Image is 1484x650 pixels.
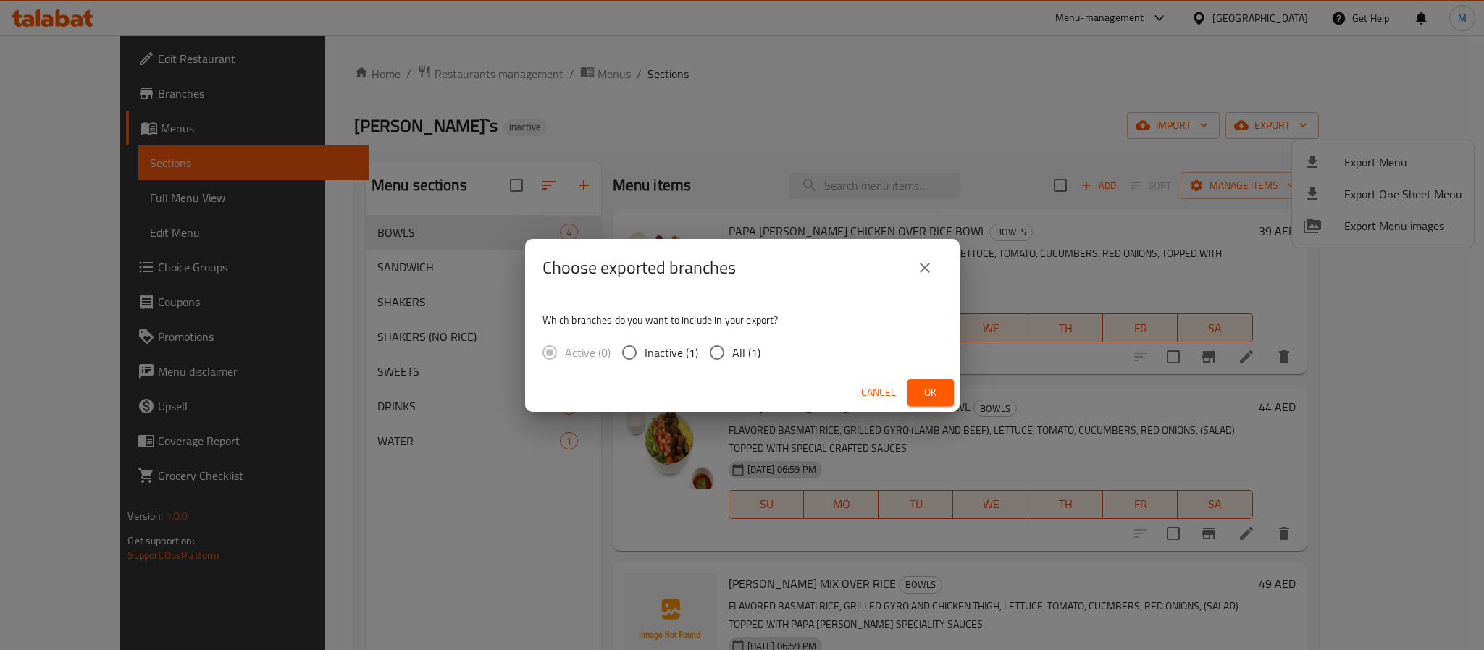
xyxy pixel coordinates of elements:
[861,384,896,402] span: Cancel
[919,384,942,402] span: Ok
[645,344,698,361] span: Inactive (1)
[565,344,611,361] span: Active (0)
[732,344,760,361] span: All (1)
[542,256,736,279] h2: Choose exported branches
[542,313,942,327] p: Which branches do you want to include in your export?
[855,379,902,406] button: Cancel
[907,250,942,285] button: close
[907,379,954,406] button: Ok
